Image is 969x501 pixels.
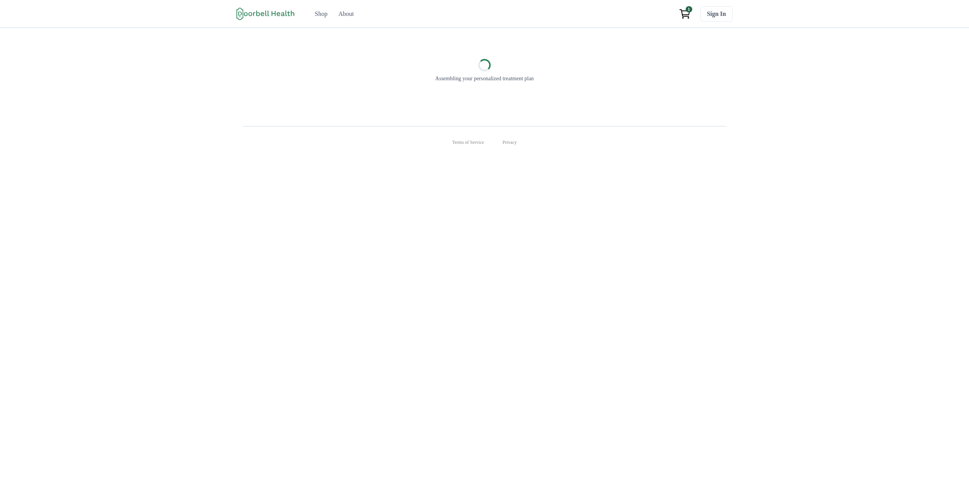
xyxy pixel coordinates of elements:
[676,6,694,22] a: View cart
[338,9,354,19] div: About
[503,139,517,146] a: Privacy
[310,6,332,22] a: Shop
[315,9,328,19] div: Shop
[334,6,359,22] a: About
[452,139,484,146] a: Terms of Service
[435,74,534,83] p: Assembling your personalized treatment plan
[686,6,692,12] span: 1
[700,6,733,22] a: Sign In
